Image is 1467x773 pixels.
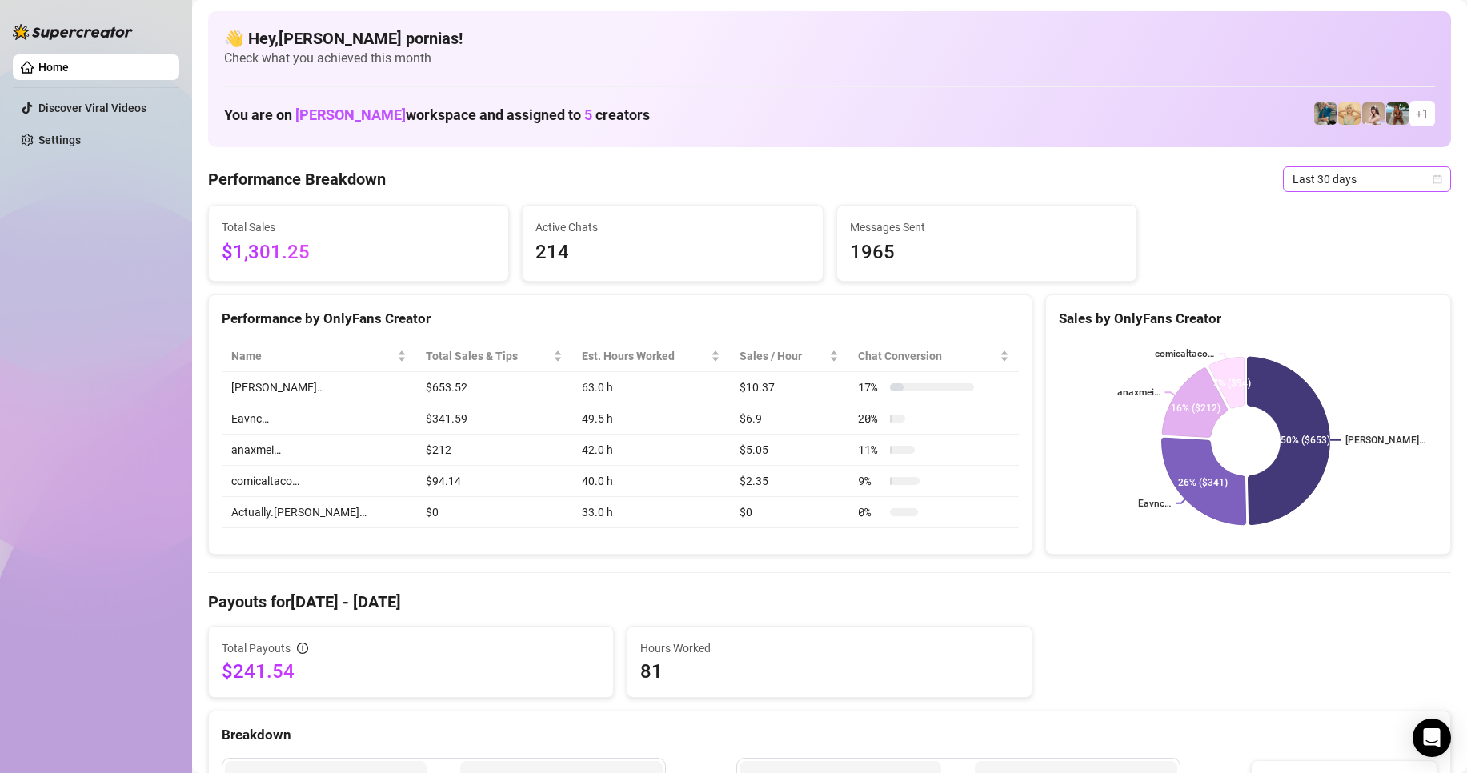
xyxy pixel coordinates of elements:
[858,441,884,459] span: 11 %
[730,341,849,372] th: Sales / Hour
[535,218,809,236] span: Active Chats
[730,435,849,466] td: $5.05
[740,347,827,365] span: Sales / Hour
[1386,102,1409,125] img: Libby
[222,466,416,497] td: comicaltaco…
[297,643,308,654] span: info-circle
[222,403,416,435] td: Eavnc…
[730,497,849,528] td: $0
[1416,105,1429,122] span: + 1
[640,659,1019,684] span: 81
[224,106,650,124] h1: You are on workspace and assigned to creators
[730,466,849,497] td: $2.35
[222,341,416,372] th: Name
[38,102,146,114] a: Discover Viral Videos
[572,435,729,466] td: 42.0 h
[640,639,1019,657] span: Hours Worked
[572,372,729,403] td: 63.0 h
[858,378,884,396] span: 17 %
[224,27,1435,50] h4: 👋 Hey, [PERSON_NAME] pornias !
[38,61,69,74] a: Home
[222,218,495,236] span: Total Sales
[416,341,572,372] th: Total Sales & Tips
[1338,102,1361,125] img: Actually.Maria
[416,403,572,435] td: $341.59
[1155,348,1214,359] text: comicaltaco…
[572,497,729,528] td: 33.0 h
[13,24,133,40] img: logo-BBDzfeDw.svg
[222,659,600,684] span: $241.54
[208,591,1451,613] h4: Payouts for [DATE] - [DATE]
[222,724,1437,746] div: Breakdown
[572,466,729,497] td: 40.0 h
[1059,308,1437,330] div: Sales by OnlyFans Creator
[858,410,884,427] span: 20 %
[858,347,996,365] span: Chat Conversion
[208,168,386,190] h4: Performance Breakdown
[1413,719,1451,757] div: Open Intercom Messenger
[535,238,809,268] span: 214
[848,341,1019,372] th: Chat Conversion
[584,106,592,123] span: 5
[222,372,416,403] td: [PERSON_NAME]…
[1117,386,1160,398] text: anaxmei…
[222,238,495,268] span: $1,301.25
[231,347,394,365] span: Name
[222,497,416,528] td: Actually.[PERSON_NAME]…
[38,134,81,146] a: Settings
[1362,102,1385,125] img: anaxmei
[850,238,1124,268] span: 1965
[572,403,729,435] td: 49.5 h
[858,472,884,490] span: 9 %
[730,372,849,403] td: $10.37
[416,466,572,497] td: $94.14
[1293,167,1441,191] span: Last 30 days
[416,372,572,403] td: $653.52
[1433,174,1442,184] span: calendar
[1138,498,1171,509] text: Eavnc…
[850,218,1124,236] span: Messages Sent
[224,50,1435,67] span: Check what you achieved this month
[416,497,572,528] td: $0
[858,503,884,521] span: 0 %
[1346,435,1426,446] text: [PERSON_NAME]…
[222,308,1019,330] div: Performance by OnlyFans Creator
[1314,102,1337,125] img: Eavnc
[222,639,291,657] span: Total Payouts
[426,347,550,365] span: Total Sales & Tips
[416,435,572,466] td: $212
[222,435,416,466] td: anaxmei…
[295,106,406,123] span: [PERSON_NAME]
[582,347,707,365] div: Est. Hours Worked
[730,403,849,435] td: $6.9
